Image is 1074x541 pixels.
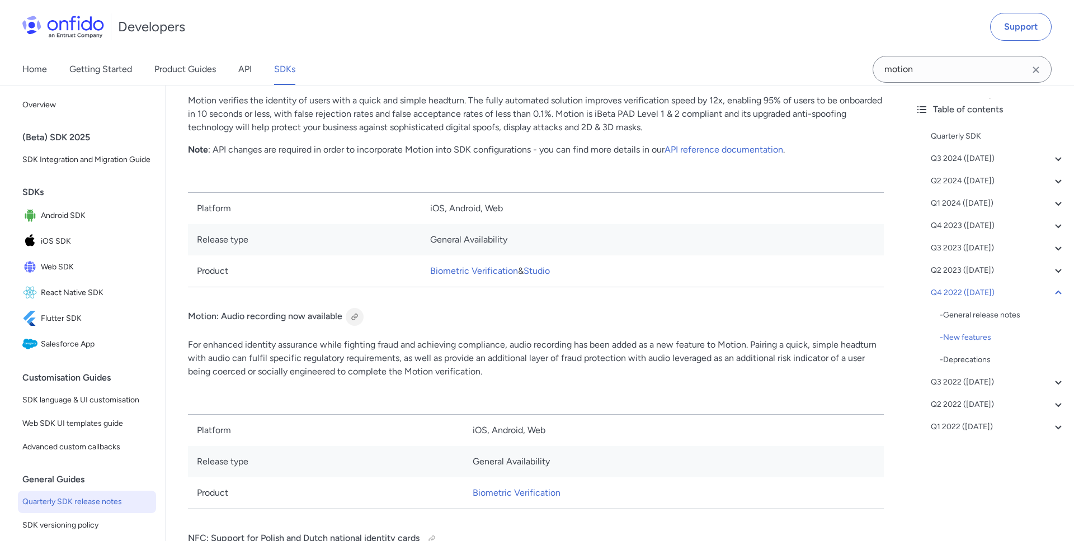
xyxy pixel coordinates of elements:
div: - General release notes [940,309,1065,322]
a: Studio [524,265,550,276]
td: General Availability [464,446,884,477]
span: Web SDK UI templates guide [22,417,152,430]
a: Quarterly SDK release notes [18,491,156,513]
td: iOS, Android, Web [421,193,884,225]
span: Web SDK [41,259,152,275]
td: iOS, Android, Web [464,414,884,446]
span: Advanced custom callbacks [22,440,152,454]
span: Flutter SDK [41,311,152,326]
a: Getting Started [69,54,132,85]
div: - New features [940,331,1065,344]
span: Android SDK [41,208,152,224]
div: SDKs [22,181,161,203]
span: Overview [22,98,152,112]
img: IconAndroid SDK [22,208,41,224]
a: SDKs [274,54,295,85]
td: Platform [188,193,421,225]
a: SDK Integration and Migration Guide [18,149,156,171]
span: iOS SDK [41,234,152,249]
a: Q2 2024 ([DATE]) [931,174,1065,188]
a: Quarterly SDK [931,130,1065,143]
a: Web SDK UI templates guide [18,412,156,435]
td: Release type [188,224,421,255]
strong: Note [188,144,208,155]
div: - Deprecations [940,353,1065,367]
span: Quarterly SDK release notes [22,495,152,509]
td: & [421,255,884,287]
div: General Guides [22,468,161,491]
a: IconiOS SDKiOS SDK [18,229,156,254]
svg: Clear search field button [1029,63,1043,77]
div: Customisation Guides [22,367,161,389]
div: Table of contents [915,103,1065,116]
span: SDK language & UI customisation [22,393,152,407]
a: Q3 2022 ([DATE]) [931,376,1065,389]
a: Q4 2022 ([DATE]) [931,286,1065,300]
span: Salesforce App [41,336,152,352]
a: SDK versioning policy [18,514,156,537]
p: : API changes are required in order to incorporate Motion into SDK configurations - you can find ... [188,143,884,156]
a: Q3 2024 ([DATE]) [931,152,1065,165]
td: Platform [188,414,464,446]
img: IconFlutter SDK [22,311,41,326]
a: Product Guides [154,54,216,85]
input: Onfido search input field [873,56,1052,83]
a: -New features [940,331,1065,344]
h4: Motion: Audio recording now available [188,308,884,326]
img: IconWeb SDK [22,259,41,275]
td: Release type [188,446,464,477]
a: Home [22,54,47,85]
a: IconWeb SDKWeb SDK [18,255,156,279]
a: Biometric Verification [473,487,560,498]
a: Q2 2022 ([DATE]) [931,398,1065,411]
a: -Deprecations [940,353,1065,367]
img: Onfido Logo [22,16,104,38]
a: Biometric Verification [430,265,518,276]
td: General Availability [421,224,884,255]
img: IconSalesforce App [22,336,41,352]
a: IconReact Native SDKReact Native SDK [18,281,156,305]
a: Q1 2022 ([DATE]) [931,420,1065,434]
a: Q3 2023 ([DATE]) [931,241,1065,255]
img: IconReact Native SDK [22,285,41,301]
a: Q4 2023 ([DATE]) [931,219,1065,232]
a: Q2 2023 ([DATE]) [931,264,1065,277]
a: Advanced custom callbacks [18,436,156,458]
a: API [238,54,252,85]
div: (Beta) SDK 2025 [22,126,161,149]
span: React Native SDK [41,285,152,301]
a: -General release notes [940,309,1065,322]
a: Q1 2024 ([DATE]) [931,197,1065,210]
h1: Developers [118,18,185,36]
a: Support [990,13,1052,41]
p: For enhanced identity assurance while fighting fraud and achieving compliance, audio recording ha... [188,338,884,378]
p: Motion verifies the identity of users with a quick and simple headturn. The fully automated solut... [188,94,884,134]
a: API reference documentation [665,144,783,155]
a: IconFlutter SDKFlutter SDK [18,306,156,331]
a: IconAndroid SDKAndroid SDK [18,203,156,228]
a: SDK language & UI customisation [18,389,156,411]
a: IconSalesforce AppSalesforce App [18,332,156,357]
span: SDK versioning policy [22,519,152,532]
img: IconiOS SDK [22,234,41,249]
td: Product [188,255,421,287]
span: SDK Integration and Migration Guide [22,153,152,167]
a: Overview [18,94,156,116]
td: Product [188,477,464,509]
